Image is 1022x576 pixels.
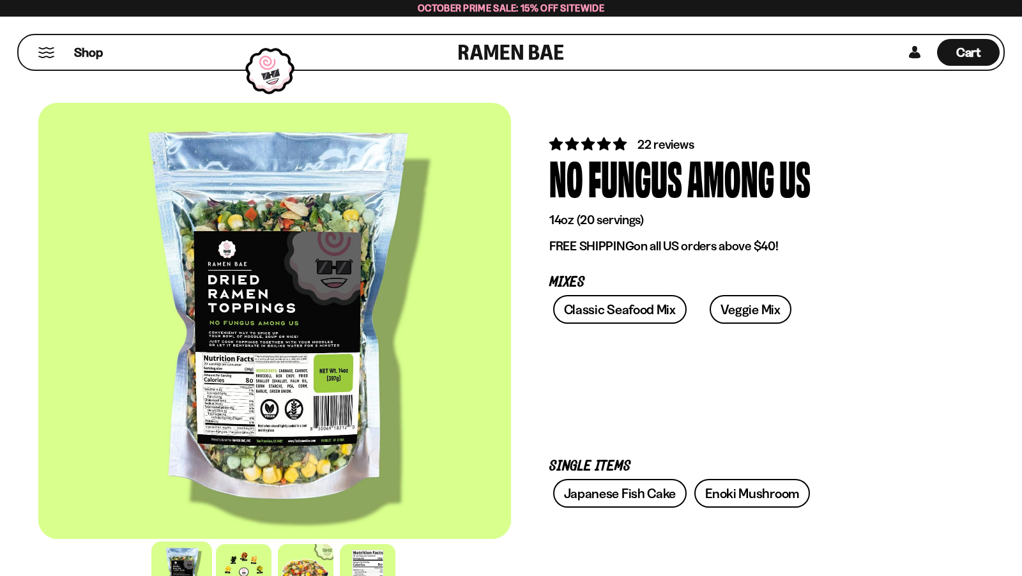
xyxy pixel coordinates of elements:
[956,45,981,60] span: Cart
[687,153,774,201] div: Among
[549,212,945,228] p: 14oz (20 servings)
[418,2,604,14] span: October Prime Sale: 15% off Sitewide
[694,479,810,508] a: Enoki Mushroom
[549,238,945,254] p: on all US orders above $40!
[779,153,811,201] div: Us
[38,47,55,58] button: Mobile Menu Trigger
[549,238,634,254] strong: FREE SHIPPING
[549,136,629,152] span: 4.82 stars
[637,137,694,152] span: 22 reviews
[74,39,103,66] a: Shop
[710,295,791,324] a: Veggie Mix
[74,44,103,61] span: Shop
[549,153,583,201] div: No
[588,153,682,201] div: Fungus
[553,479,687,508] a: Japanese Fish Cake
[549,460,945,473] p: Single Items
[937,35,1000,70] div: Cart
[553,295,687,324] a: Classic Seafood Mix
[549,277,945,289] p: Mixes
